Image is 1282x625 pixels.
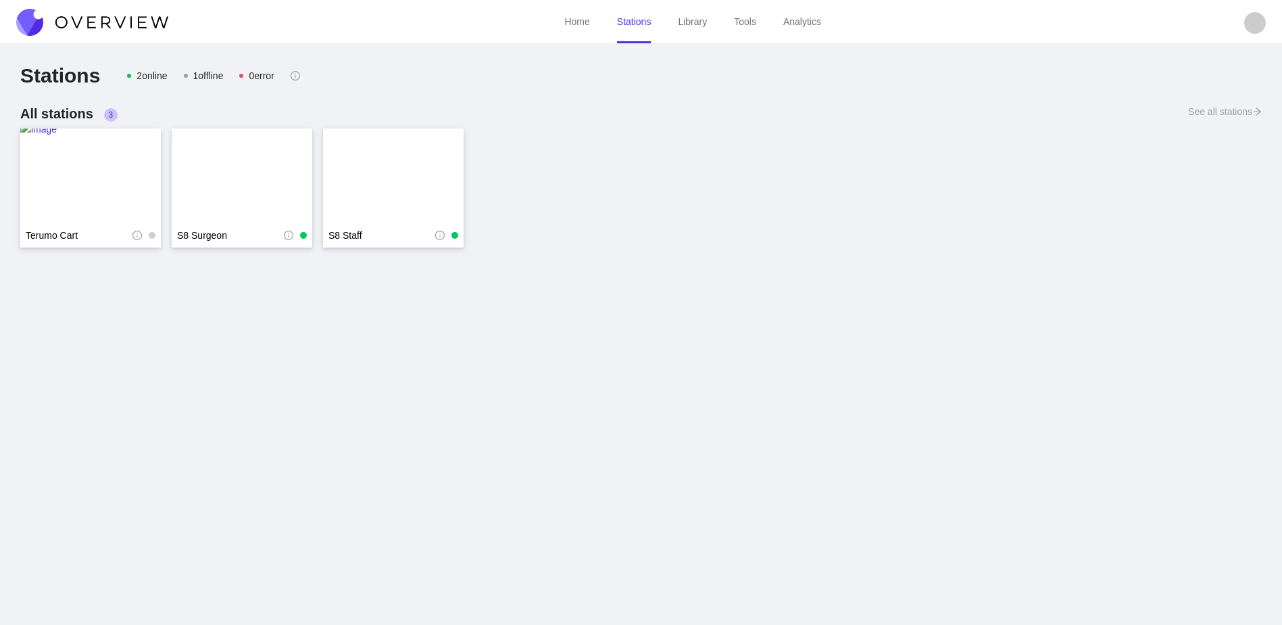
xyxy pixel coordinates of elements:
[323,129,464,223] a: image
[284,231,293,240] span: info-circle
[328,229,435,242] a: S8 Staff
[104,108,118,122] sup: 3
[172,129,312,223] a: image
[193,68,224,83] div: 1 offline
[16,9,168,36] img: Overview
[1252,107,1262,116] span: arrow-right
[20,104,118,123] h3: All stations
[435,231,445,240] span: info-circle
[172,122,312,230] img: image
[564,16,589,27] a: Home
[617,16,651,27] a: Stations
[177,229,284,242] a: S8 Surgeon
[20,122,161,230] img: image
[26,229,132,242] a: Terumo Cart
[678,16,707,27] a: Library
[734,16,756,27] a: Tools
[291,71,300,80] span: info-circle
[249,68,274,83] div: 0 error
[1188,104,1262,129] a: See all stationsarrow-right
[132,231,142,240] span: info-circle
[108,110,113,120] span: 3
[20,129,161,223] a: image
[323,122,464,230] img: image
[783,16,821,27] a: Analytics
[20,64,100,88] h2: Stations
[137,68,167,83] div: 2 online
